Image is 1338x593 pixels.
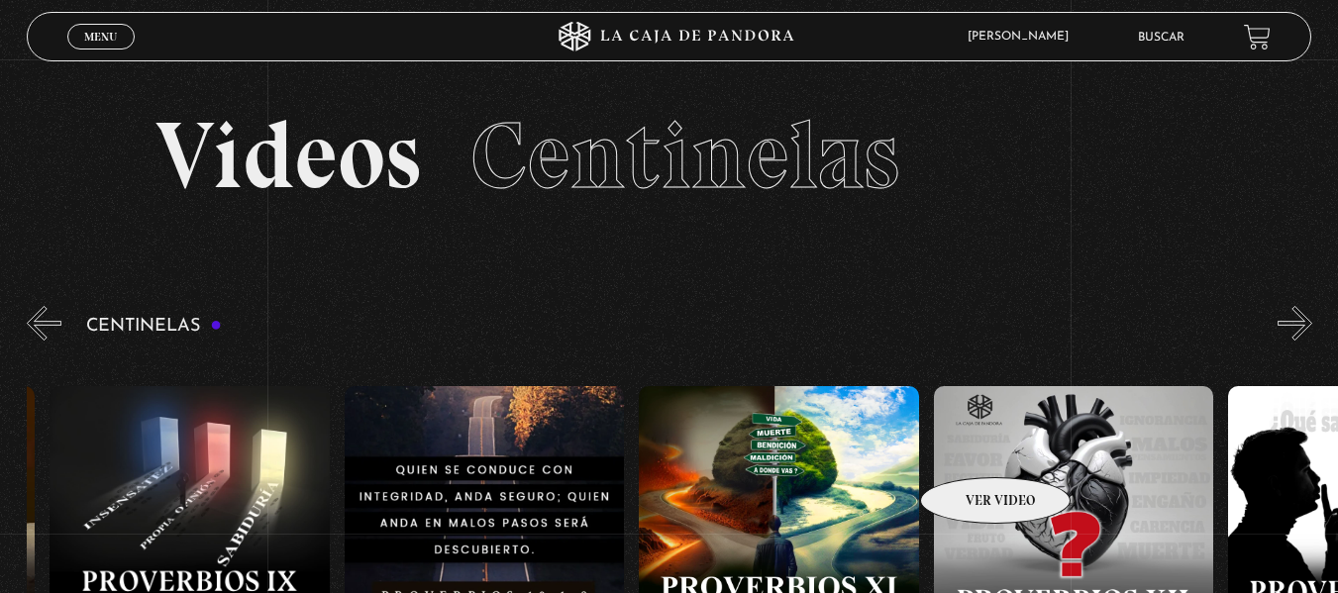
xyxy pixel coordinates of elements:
a: Buscar [1138,32,1184,44]
span: Cerrar [77,48,124,61]
span: [PERSON_NAME] [958,31,1088,43]
span: Centinelas [470,99,899,212]
span: Menu [84,31,117,43]
button: Previous [27,306,61,341]
h3: Centinelas [86,317,222,336]
h2: Videos [155,109,1184,203]
button: Next [1278,306,1312,341]
a: View your shopping cart [1244,23,1271,49]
